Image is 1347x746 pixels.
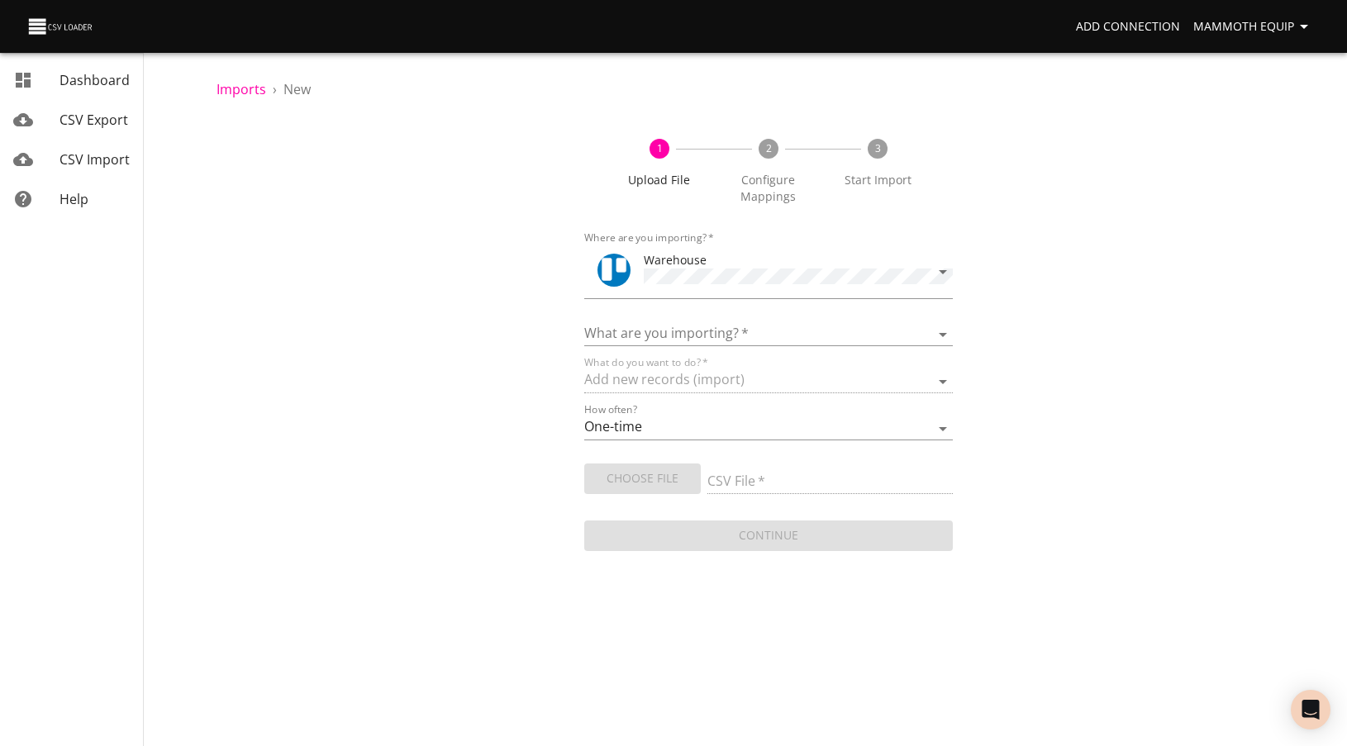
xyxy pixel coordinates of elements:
[584,245,952,299] div: ToolWarehouse
[644,252,707,268] span: Warehouse
[1291,690,1330,729] div: Open Intercom Messenger
[765,141,771,155] text: 2
[584,358,708,368] label: What do you want to do?
[1187,12,1321,42] button: Mammoth Equip
[59,150,130,169] span: CSV Import
[830,172,926,188] span: Start Import
[217,80,266,98] a: Imports
[597,254,631,287] div: Tool
[721,172,816,205] span: Configure Mappings
[1069,12,1187,42] a: Add Connection
[26,15,96,38] img: CSV Loader
[875,141,881,155] text: 3
[273,79,277,99] li: ›
[656,141,662,155] text: 1
[1076,17,1180,37] span: Add Connection
[59,111,128,129] span: CSV Export
[597,254,631,287] img: Trello
[584,233,714,243] label: Where are you importing?
[59,71,130,89] span: Dashboard
[584,405,637,415] label: How often?
[611,172,707,188] span: Upload File
[59,190,88,208] span: Help
[283,80,311,98] span: New
[1193,17,1314,37] span: Mammoth Equip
